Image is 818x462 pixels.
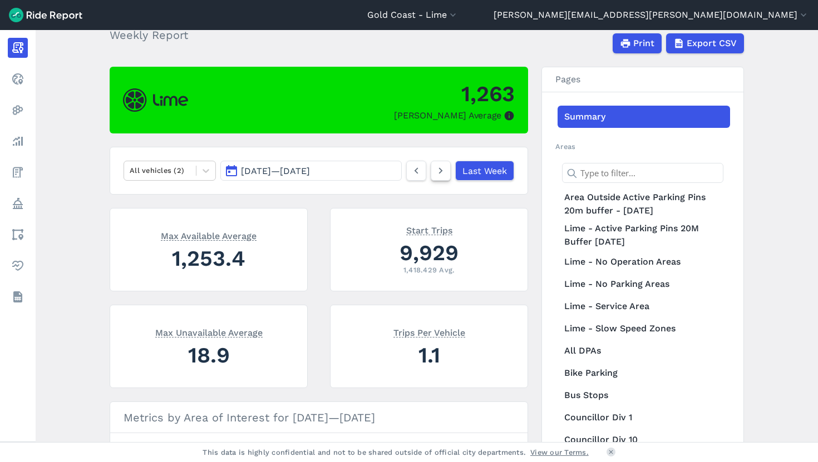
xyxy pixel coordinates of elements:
[530,447,589,458] a: View our Terms.
[558,220,730,251] a: Lime - Active Parking Pins 20M Buffer [DATE]
[8,69,28,89] a: Realtime
[394,109,515,122] div: [PERSON_NAME] Average
[455,161,514,181] a: Last Week
[8,162,28,182] a: Fees
[161,230,257,241] span: Max Available Average
[558,384,730,406] a: Bus Stops
[558,188,730,220] a: Area Outside Active Parking Pins 20m buffer - [DATE]
[558,251,730,273] a: Lime - No Operation Areas
[344,265,514,275] div: 1,418.429 Avg.
[558,317,730,340] a: Lime - Slow Speed Zones
[562,163,723,183] input: Type to filter...
[155,326,263,337] span: Max Unavailable Average
[687,37,737,50] span: Export CSV
[344,340,514,370] div: 1.1
[542,67,743,92] h3: Pages
[367,8,459,22] button: Gold Coast - Lime
[494,8,809,22] button: [PERSON_NAME][EMAIL_ADDRESS][PERSON_NAME][DOMAIN_NAME]
[124,243,294,274] div: 1,253.4
[110,27,276,43] h2: Weekly Report
[666,33,744,53] button: Export CSV
[8,193,28,213] a: Policy
[558,362,730,384] a: Bike Parking
[9,8,82,22] img: Ride Report
[558,406,730,429] a: Councillor Div 1
[8,225,28,245] a: Areas
[633,37,654,50] span: Print
[555,141,730,152] h2: Areas
[8,38,28,58] a: Report
[558,273,730,295] a: Lime - No Parking Areas
[344,237,514,268] div: 9,929
[461,78,515,109] div: 1,263
[123,88,188,112] img: Lime
[124,340,294,370] div: 18.9
[393,326,465,337] span: Trips Per Vehicle
[8,100,28,120] a: Heatmaps
[558,429,730,451] a: Councillor Div 10
[558,106,730,128] a: Summary
[558,295,730,317] a: Lime - Service Area
[8,256,28,276] a: Health
[8,287,28,307] a: Datasets
[110,402,528,433] h3: Metrics by Area of Interest for [DATE]—[DATE]
[613,33,662,53] button: Print
[241,166,310,176] span: [DATE] — [DATE]
[220,161,402,181] button: [DATE]—[DATE]
[406,224,452,235] span: Start Trips
[8,131,28,151] a: Analyze
[558,340,730,362] a: All DPAs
